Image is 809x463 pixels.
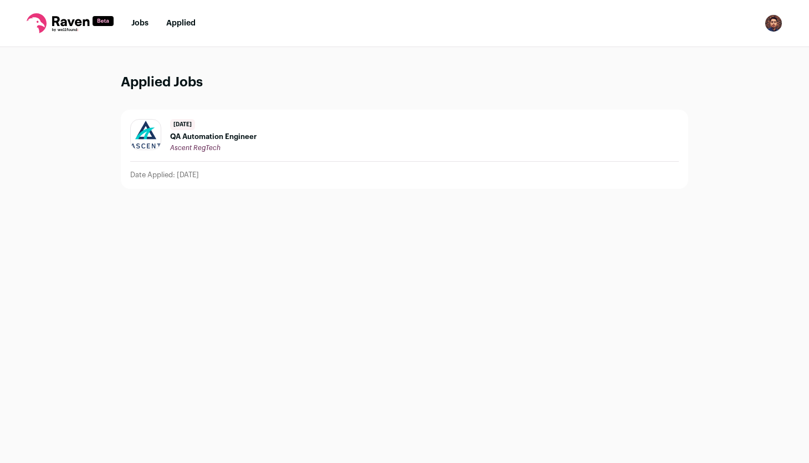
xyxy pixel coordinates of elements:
[166,19,196,27] a: Applied
[121,74,688,92] h1: Applied Jobs
[170,119,195,130] span: [DATE]
[765,14,782,32] img: 9576470-medium_jpg
[131,121,161,148] img: 90f23fd80a6a7f5d625669c663ae53b72f9f72f1c240e3c2f8990f4da5b1662f.png
[130,171,199,179] p: Date Applied: [DATE]
[765,14,782,32] button: Open dropdown
[170,132,257,141] span: QA Automation Engineer
[170,145,221,151] span: Ascent RegTech
[121,110,688,188] a: [DATE] QA Automation Engineer Ascent RegTech Date Applied: [DATE]
[131,19,149,27] a: Jobs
